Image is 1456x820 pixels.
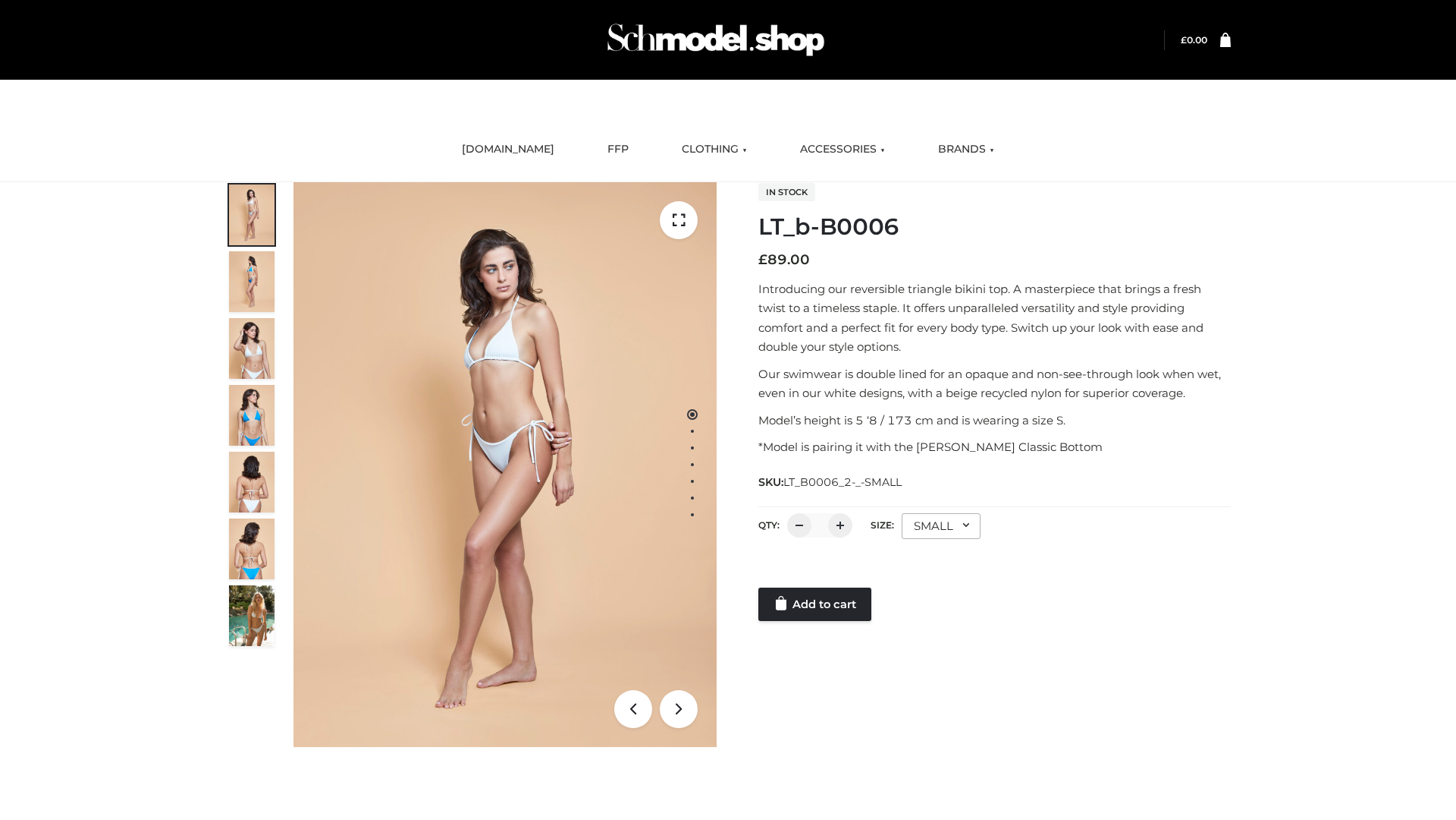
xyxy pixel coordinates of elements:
[293,182,717,747] img: ArielClassicBikiniTop_CloudNine_AzureSky_OW114ECO_1
[229,318,275,379] img: ArielClassicBikiniTop_CloudNine_AzureSky_OW114ECO_3-scaled.jpg
[902,513,981,539] div: SMALL
[758,437,1231,457] p: *Model is pairing it with the [PERSON_NAME] Classic Bottom
[927,133,1006,166] a: BRANDS
[602,10,830,70] img: Schmodel Admin 964
[1181,34,1187,46] span: £
[670,133,758,166] a: CLOTHING
[871,519,894,531] label: Size:
[1181,34,1207,46] bdi: 0.00
[229,519,275,579] img: ArielClassicBikiniTop_CloudNine_AzureSky_OW114ECO_8-scaled.jpg
[229,585,275,646] img: Arieltop_CloudNine_AzureSky2.jpg
[758,183,815,201] span: In stock
[758,251,810,268] bdi: 89.00
[596,133,640,166] a: FFP
[229,251,275,312] img: ArielClassicBikiniTop_CloudNine_AzureSky_OW114ECO_2-scaled.jpg
[758,519,780,531] label: QTY:
[758,588,871,621] a: Add to cart
[229,184,275,245] img: ArielClassicBikiniTop_CloudNine_AzureSky_OW114ECO_1-scaled.jpg
[1181,34,1207,46] a: £0.00
[758,251,767,268] span: £
[229,385,275,446] img: ArielClassicBikiniTop_CloudNine_AzureSky_OW114ECO_4-scaled.jpg
[789,133,896,166] a: ACCESSORIES
[758,473,903,491] span: SKU:
[450,133,566,166] a: [DOMAIN_NAME]
[758,364,1231,403] p: Our swimwear is double lined for an opaque and non-see-through look when wet, even in our white d...
[758,279,1231,357] p: Introducing our reversible triangle bikini top. A masterpiece that brings a fresh twist to a time...
[758,213,1231,241] h1: LT_b-B0006
[758,411,1231,430] p: Model’s height is 5 ‘8 / 173 cm and is wearing a size S.
[229,452,275,512] img: ArielClassicBikiniTop_CloudNine_AzureSky_OW114ECO_7-scaled.jpg
[783,475,902,489] span: LT_B0006_2-_-SMALL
